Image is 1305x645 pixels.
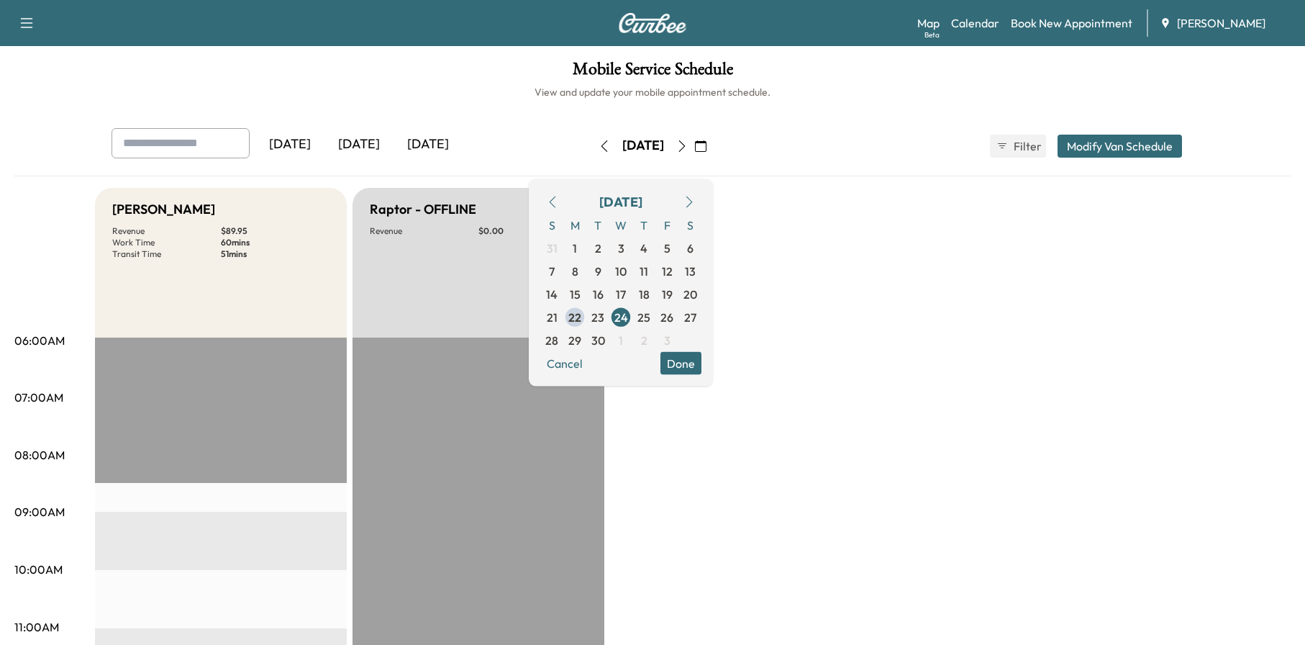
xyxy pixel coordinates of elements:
[640,239,647,256] span: 4
[14,446,65,464] p: 08:00AM
[593,285,604,302] span: 16
[660,351,701,374] button: Done
[664,331,670,348] span: 3
[14,618,59,636] p: 11:00AM
[549,262,555,279] span: 7
[655,213,678,236] span: F
[616,285,626,302] span: 17
[545,331,558,348] span: 28
[478,225,587,237] p: $ 0.00
[641,331,647,348] span: 2
[1011,14,1132,32] a: Book New Appointment
[917,14,940,32] a: MapBeta
[568,308,581,325] span: 22
[1058,135,1182,158] button: Modify Van Schedule
[591,331,605,348] span: 30
[112,248,221,260] p: Transit Time
[221,225,329,237] p: $ 89.95
[662,285,673,302] span: 19
[370,199,476,220] h5: Raptor - OFFLINE
[990,135,1046,158] button: Filter
[683,285,697,302] span: 20
[221,237,329,248] p: 60 mins
[14,332,65,349] p: 06:00AM
[255,128,324,161] div: [DATE]
[615,262,627,279] span: 10
[586,213,609,236] span: T
[112,237,221,248] p: Work Time
[112,199,215,220] h5: [PERSON_NAME]
[540,213,563,236] span: S
[547,239,558,256] span: 31
[599,191,642,212] div: [DATE]
[622,137,664,155] div: [DATE]
[563,213,586,236] span: M
[595,262,601,279] span: 9
[664,239,670,256] span: 5
[684,308,696,325] span: 27
[14,389,63,406] p: 07:00AM
[547,308,558,325] span: 21
[640,262,648,279] span: 11
[639,285,650,302] span: 18
[687,239,694,256] span: 6
[14,85,1291,99] h6: View and update your mobile appointment schedule.
[595,239,601,256] span: 2
[637,308,650,325] span: 25
[540,351,589,374] button: Cancel
[546,285,558,302] span: 14
[678,213,701,236] span: S
[1014,137,1040,155] span: Filter
[614,308,628,325] span: 24
[662,262,673,279] span: 12
[924,30,940,40] div: Beta
[660,308,673,325] span: 26
[685,262,696,279] span: 13
[618,13,687,33] img: Curbee Logo
[591,308,604,325] span: 23
[951,14,999,32] a: Calendar
[572,262,578,279] span: 8
[619,331,623,348] span: 1
[14,503,65,520] p: 09:00AM
[394,128,463,161] div: [DATE]
[618,239,624,256] span: 3
[573,239,577,256] span: 1
[609,213,632,236] span: W
[112,225,221,237] p: Revenue
[14,60,1291,85] h1: Mobile Service Schedule
[568,331,581,348] span: 29
[632,213,655,236] span: T
[324,128,394,161] div: [DATE]
[370,225,478,237] p: Revenue
[1177,14,1265,32] span: [PERSON_NAME]
[570,285,581,302] span: 15
[221,248,329,260] p: 51 mins
[14,561,63,578] p: 10:00AM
